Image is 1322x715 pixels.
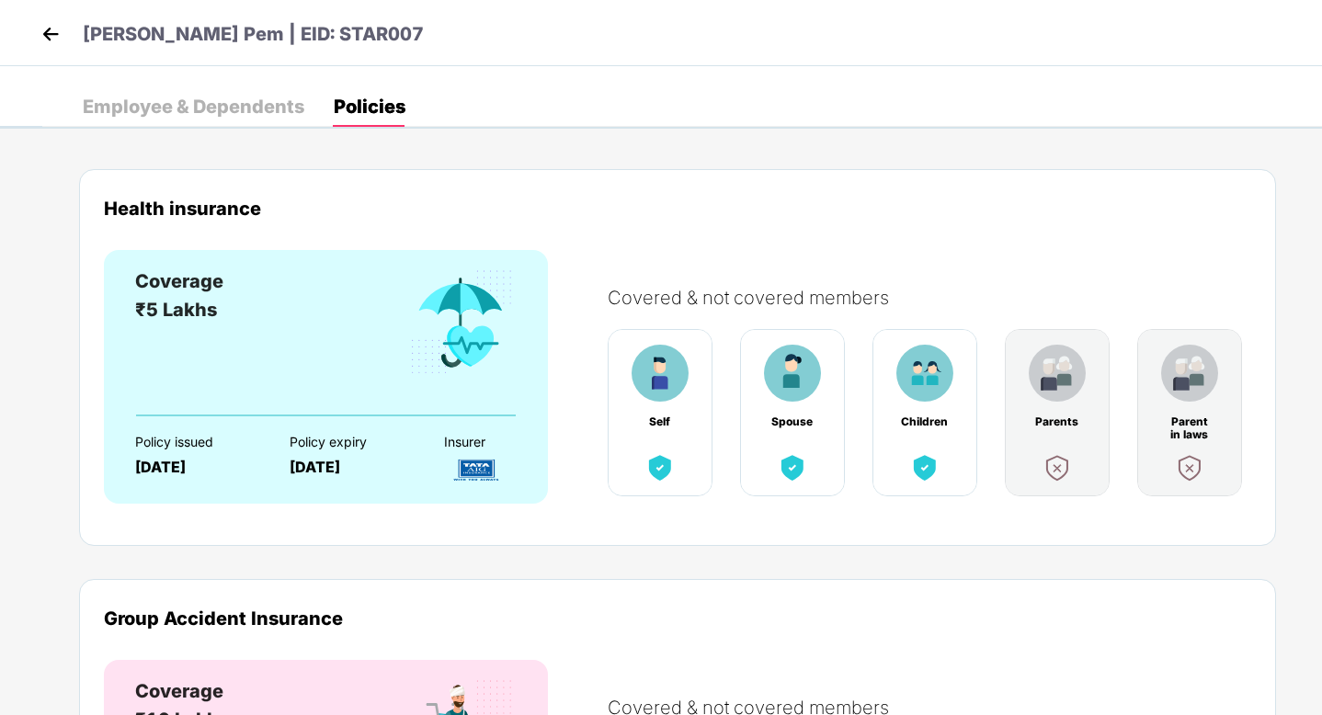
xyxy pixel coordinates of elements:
[1033,415,1081,428] div: Parents
[908,451,941,484] img: benefitCardImg
[83,20,424,49] p: [PERSON_NAME] Pem | EID: STAR007
[135,459,257,476] div: [DATE]
[290,435,412,449] div: Policy expiry
[83,97,304,116] div: Employee & Dependents
[632,345,689,402] img: benefitCardImg
[407,267,516,378] img: benefitCardImg
[1041,451,1074,484] img: benefitCardImg
[776,451,809,484] img: benefitCardImg
[896,345,953,402] img: benefitCardImg
[104,607,1251,629] div: Group Accident Insurance
[1029,345,1086,402] img: benefitCardImg
[135,299,217,321] span: ₹5 Lakhs
[1166,415,1214,428] div: Parent in laws
[901,415,949,428] div: Children
[135,435,257,449] div: Policy issued
[135,267,223,296] div: Coverage
[37,20,64,48] img: back
[290,459,412,476] div: [DATE]
[1173,451,1206,484] img: benefitCardImg
[644,451,677,484] img: benefitCardImg
[764,345,821,402] img: benefitCardImg
[608,287,1270,309] div: Covered & not covered members
[769,415,816,428] div: Spouse
[444,454,508,486] img: InsurerLogo
[636,415,684,428] div: Self
[1161,345,1218,402] img: benefitCardImg
[135,677,229,706] div: Coverage
[444,435,566,449] div: Insurer
[334,97,405,116] div: Policies
[104,198,1251,219] div: Health insurance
